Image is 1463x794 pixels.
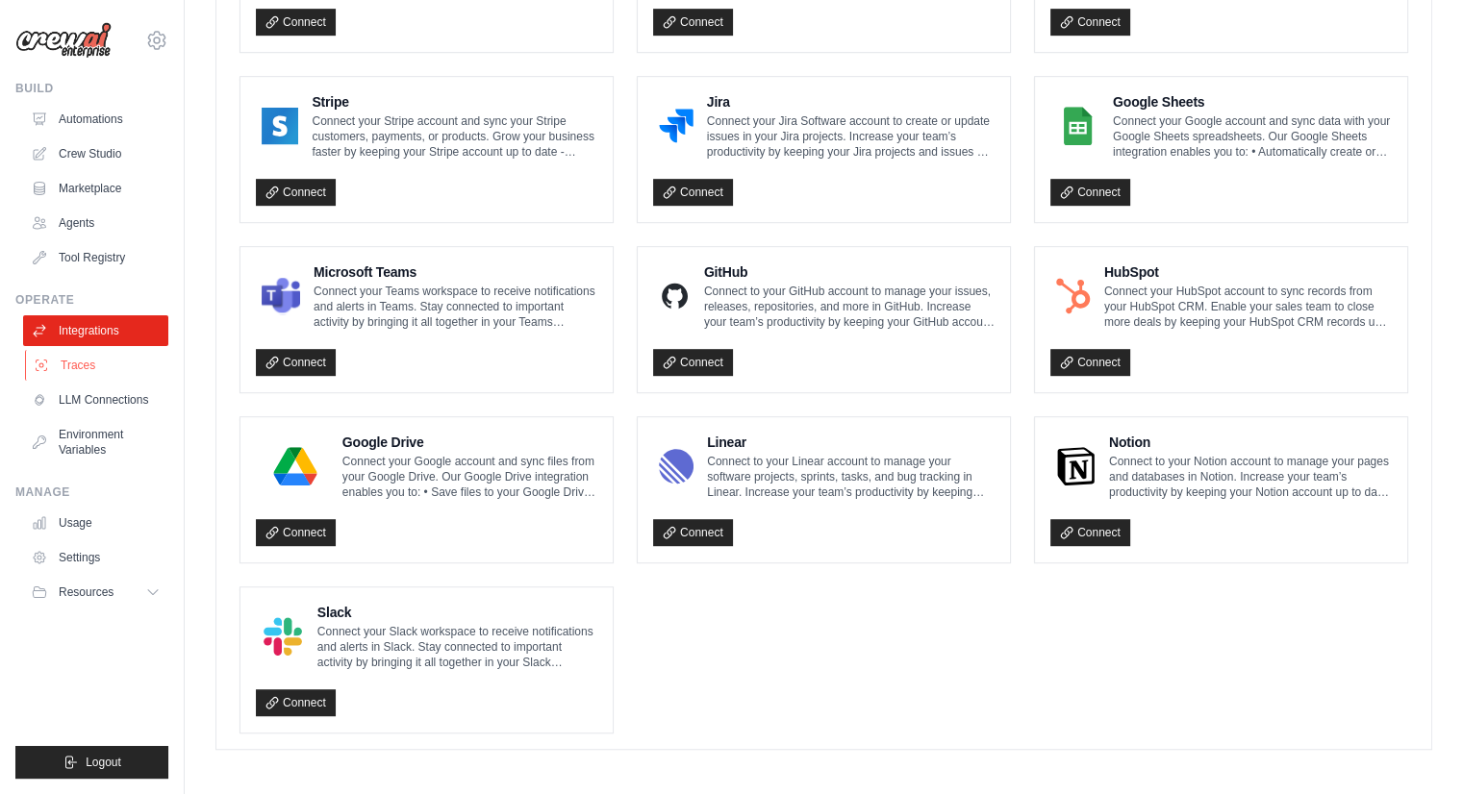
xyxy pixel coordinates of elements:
p: Connect your Slack workspace to receive notifications and alerts in Slack. Stay connected to impo... [317,624,597,670]
div: Manage [15,484,168,500]
h4: Jira [707,92,995,112]
h4: Linear [707,433,995,452]
a: Connect [256,179,336,206]
p: Connect your Stripe account and sync your Stripe customers, payments, or products. Grow your busi... [312,113,597,160]
img: Google Sheets Logo [1056,107,1099,145]
a: Usage [23,508,168,538]
div: Operate [15,292,168,308]
a: Connect [653,519,733,546]
a: Connect [1050,9,1130,36]
img: Slack Logo [262,617,304,656]
span: Resources [59,584,114,600]
p: Connect to your Notion account to manage your pages and databases in Notion. Increase your team’s... [1109,454,1392,500]
a: Marketplace [23,173,168,204]
a: Settings [23,542,168,573]
a: Connect [256,689,336,716]
img: Logo [15,22,112,59]
a: Connect [1050,349,1130,376]
p: Connect your Google account and sync data with your Google Sheets spreadsheets. Our Google Sheets... [1113,113,1392,160]
p: Connect your HubSpot account to sync records from your HubSpot CRM. Enable your sales team to clo... [1104,284,1392,330]
img: Linear Logo [659,447,694,485]
button: Logout [15,746,168,779]
p: Connect to your Linear account to manage your software projects, sprints, tasks, and bug tracking... [707,454,995,500]
h4: Google Drive [342,433,597,452]
p: Connect your Jira Software account to create or update issues in your Jira projects. Increase you... [707,113,995,160]
h4: Microsoft Teams [314,262,597,282]
h4: Google Sheets [1113,92,1392,112]
p: Connect your Teams workspace to receive notifications and alerts in Teams. Stay connected to impo... [314,284,597,330]
a: Crew Studio [23,138,168,169]
img: GitHub Logo [659,277,691,315]
h4: Notion [1109,433,1392,452]
h4: Slack [317,603,597,622]
p: Connect your Google account and sync files from your Google Drive. Our Google Drive integration e... [342,454,597,500]
a: Connect [653,349,733,376]
h4: GitHub [704,262,995,282]
a: Agents [23,208,168,238]
img: Notion Logo [1056,447,1096,485]
a: Connect [256,9,336,36]
h4: HubSpot [1104,262,1392,282]
a: Tool Registry [23,242,168,273]
a: LLM Connections [23,385,168,415]
p: Connect to your GitHub account to manage your issues, releases, repositories, and more in GitHub.... [704,284,995,330]
img: HubSpot Logo [1056,277,1091,315]
a: Connect [1050,519,1130,546]
a: Connect [653,9,733,36]
a: Connect [1050,179,1130,206]
button: Resources [23,577,168,608]
a: Connect [256,349,336,376]
span: Logout [86,755,121,770]
a: Integrations [23,315,168,346]
a: Environment Variables [23,419,168,465]
a: Connect [256,519,336,546]
img: Stripe Logo [262,107,298,145]
div: Build [15,81,168,96]
img: Jira Logo [659,107,694,145]
a: Connect [653,179,733,206]
img: Google Drive Logo [262,447,329,485]
a: Traces [25,350,170,381]
a: Automations [23,104,168,135]
img: Microsoft Teams Logo [262,277,300,315]
h4: Stripe [312,92,597,112]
